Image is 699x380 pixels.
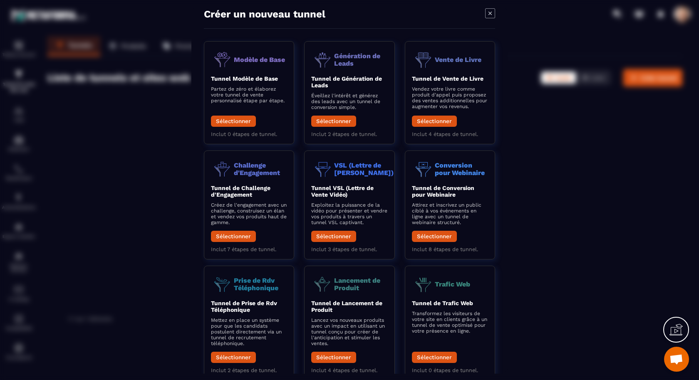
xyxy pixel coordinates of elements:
[311,231,356,242] button: Sélectionner
[311,367,387,373] p: Inclut 4 étapes de tunnel.
[311,273,334,296] img: funnel-objective-icon
[234,56,285,63] p: Modèle de Base
[412,246,488,252] p: Inclut 8 étapes de tunnel.
[211,185,270,198] b: Tunnel de Challenge d'Engagement
[412,352,457,363] button: Sélectionner
[412,367,488,373] p: Inclut 0 étapes de tunnel.
[412,231,457,242] button: Sélectionner
[334,52,387,67] p: Génération de Leads
[334,277,387,291] p: Lancement de Produit
[211,317,287,346] p: Mettez en place un système pour que les candidats postulent directement via un tunnel de recrutem...
[211,273,234,296] img: funnel-objective-icon
[334,162,394,176] p: VSL (Lettre de [PERSON_NAME])
[435,280,470,288] p: Trafic Web
[211,246,287,252] p: Inclut 7 étapes de tunnel.
[311,246,387,252] p: Inclut 3 étapes de tunnel.
[412,185,474,198] b: Tunnel de Conversion pour Webinaire
[412,311,488,334] p: Transformez les visiteurs de votre site en clients grâce à un tunnel de vente optimisé pour votre...
[234,162,287,176] p: Challenge d'Engagement
[412,75,483,82] b: Tunnel de Vente de Livre
[664,347,689,372] div: Ouvrir le chat
[211,367,287,373] p: Inclut 2 étapes de tunnel.
[211,300,277,313] b: Tunnel de Prise de Rdv Téléphonique
[311,93,387,110] p: Éveillez l'intérêt et générez des leads avec un tunnel de conversion simple.
[311,116,356,127] button: Sélectionner
[211,231,256,242] button: Sélectionner
[211,131,287,137] p: Inclut 0 étapes de tunnel.
[311,75,382,89] b: Tunnel de Génération de Leads
[211,75,278,82] b: Tunnel Modèle de Base
[412,273,435,296] img: funnel-objective-icon
[211,116,256,127] button: Sélectionner
[311,158,334,180] img: funnel-objective-icon
[204,8,325,20] h4: Créer un nouveau tunnel
[311,300,382,313] b: Tunnel de Lancement de Produit
[311,48,334,71] img: funnel-objective-icon
[412,131,488,137] p: Inclut 4 étapes de tunnel.
[412,300,473,306] b: Tunnel de Trafic Web
[211,202,287,225] p: Créez de l'engagement avec un challenge, construisez un élan et vendez vos produits haut de gamme.
[412,116,457,127] button: Sélectionner
[211,158,234,180] img: funnel-objective-icon
[311,202,387,225] p: Exploitez la puissance de la vidéo pour présenter et vendre vos produits à travers un tunnel VSL ...
[211,48,234,71] img: funnel-objective-icon
[211,352,256,363] button: Sélectionner
[311,185,374,198] b: Tunnel VSL (Lettre de Vente Vidéo)
[311,131,387,137] p: Inclut 2 étapes de tunnel.
[211,86,287,104] p: Partez de zéro et élaborez votre tunnel de vente personnalisé étape par étape.
[435,56,481,63] p: Vente de Livre
[234,277,287,291] p: Prise de Rdv Téléphonique
[412,86,488,109] p: Vendez votre livre comme produit d'appel puis proposez des ventes additionnelles pour augmenter v...
[412,202,488,225] p: Attirez et inscrivez un public ciblé à vos événements en ligne avec un tunnel de webinaire struct...
[311,352,356,363] button: Sélectionner
[412,158,435,180] img: funnel-objective-icon
[435,162,488,176] p: Conversion pour Webinaire
[412,48,435,71] img: funnel-objective-icon
[311,317,387,346] p: Lancez vos nouveaux produits avec un impact en utilisant un tunnel conçu pour créer de l'anticipa...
